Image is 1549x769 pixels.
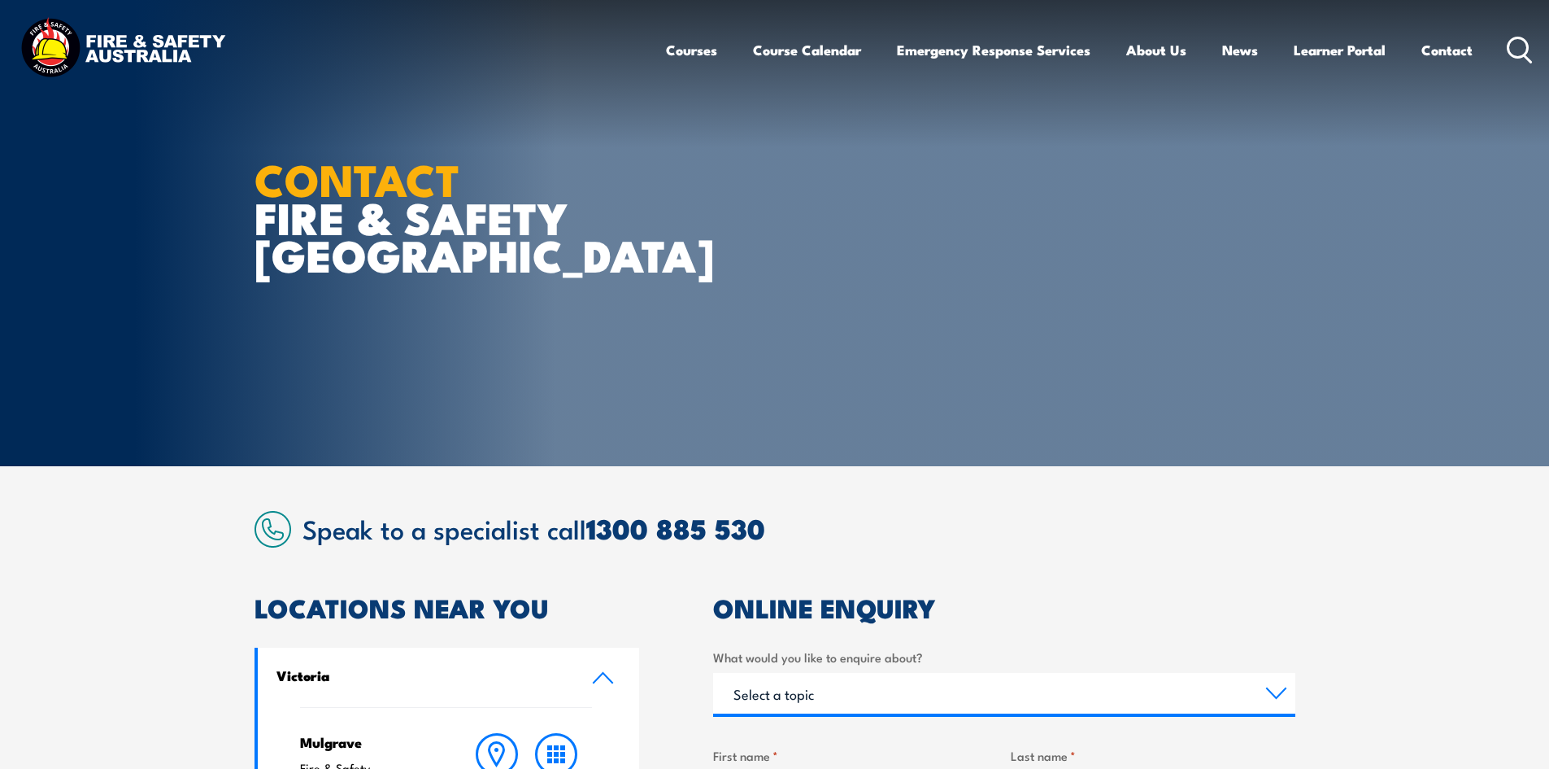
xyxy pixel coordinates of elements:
[753,28,861,72] a: Course Calendar
[666,28,717,72] a: Courses
[302,513,1295,543] h2: Speak to a specialist call
[300,733,436,751] h4: Mulgrave
[255,596,640,618] h2: LOCATIONS NEAR YOU
[1011,746,1295,765] label: Last name
[255,159,656,273] h1: FIRE & SAFETY [GEOGRAPHIC_DATA]
[276,666,568,684] h4: Victoria
[713,648,1295,666] label: What would you like to enquire about?
[1294,28,1386,72] a: Learner Portal
[897,28,1090,72] a: Emergency Response Services
[1126,28,1186,72] a: About Us
[713,596,1295,618] h2: ONLINE ENQUIRY
[1222,28,1258,72] a: News
[1421,28,1473,72] a: Contact
[258,648,640,707] a: Victoria
[713,746,998,765] label: First name
[586,506,765,549] a: 1300 885 530
[255,144,460,212] strong: CONTACT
